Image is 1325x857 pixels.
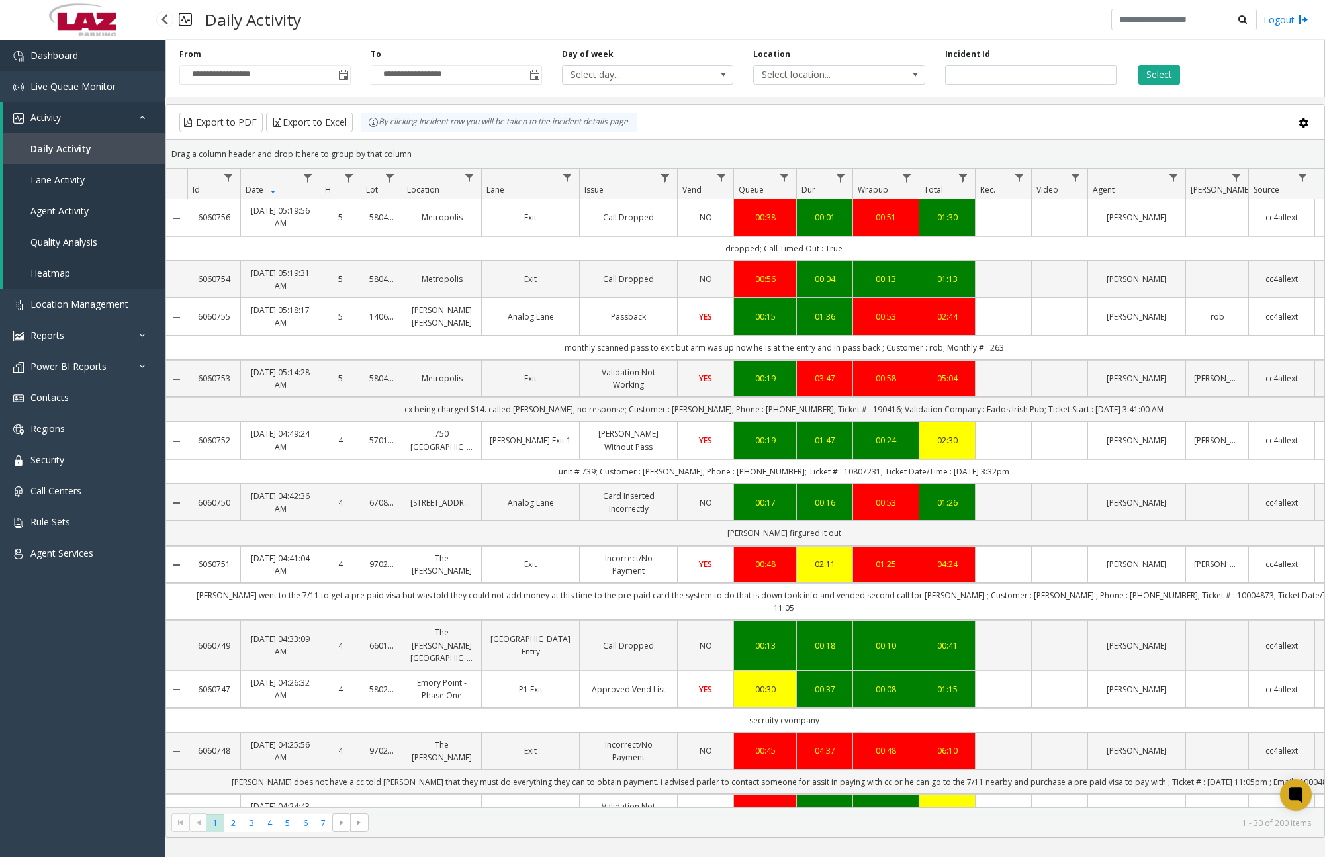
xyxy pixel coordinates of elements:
[1096,683,1177,696] a: [PERSON_NAME]
[410,552,473,577] a: The [PERSON_NAME]
[249,676,312,701] a: [DATE] 04:26:32 AM
[13,424,24,435] img: 'icon'
[861,372,911,384] div: 00:58
[861,310,911,323] a: 00:53
[700,273,712,285] span: NO
[686,273,725,285] a: NO
[490,744,571,757] a: Exit
[588,428,669,453] a: [PERSON_NAME] Without Pass
[30,329,64,341] span: Reports
[754,66,890,84] span: Select location...
[3,257,165,289] a: Heatmap
[1298,13,1308,26] img: logout
[13,518,24,528] img: 'icon'
[588,310,669,323] a: Passback
[776,169,794,187] a: Queue Filter Menu
[30,204,89,217] span: Agent Activity
[927,807,967,819] a: 02:33
[3,164,165,195] a: Lane Activity
[490,310,571,323] a: Analog Lane
[179,113,263,132] button: Export to PDF
[699,373,712,384] span: YES
[166,746,187,757] a: Collapse Details
[686,211,725,224] a: NO
[30,391,69,404] span: Contacts
[13,362,24,373] img: 'icon'
[13,82,24,93] img: 'icon'
[195,558,232,570] a: 6060751
[805,310,845,323] a: 01:36
[805,496,845,509] a: 00:16
[30,360,107,373] span: Power BI Reports
[195,744,232,757] a: 6060748
[30,236,97,248] span: Quality Analysis
[179,3,192,36] img: pageIcon
[3,102,165,133] a: Activity
[805,683,845,696] div: 00:37
[166,684,187,695] a: Collapse Details
[588,366,669,391] a: Validation Not Working
[195,310,232,323] a: 6060755
[249,366,312,391] a: [DATE] 05:14:28 AM
[249,428,312,453] a: [DATE] 04:49:24 AM
[927,273,967,285] a: 01:13
[328,683,353,696] a: 4
[195,372,232,384] a: 6060753
[1257,639,1306,652] a: cc4allext
[1257,310,1306,323] a: cc4allext
[13,455,24,466] img: 'icon'
[927,434,967,447] a: 02:30
[861,807,911,819] div: 00:19
[369,211,394,224] a: 580494
[861,211,911,224] div: 00:51
[299,169,317,187] a: Date Filter Menu
[588,211,669,224] a: Call Dropped
[410,807,473,819] a: 6311 Romaine
[328,744,353,757] a: 4
[369,807,394,819] a: 970155
[410,626,473,664] a: The [PERSON_NAME][GEOGRAPHIC_DATA]
[13,549,24,559] img: 'icon'
[1096,496,1177,509] a: [PERSON_NAME]
[753,48,790,60] label: Location
[410,428,473,453] a: 750 [GEOGRAPHIC_DATA]
[490,558,571,570] a: Exit
[490,434,571,447] a: [PERSON_NAME] Exit 1
[224,814,242,832] span: Page 2
[588,739,669,764] a: Incorrect/No Payment
[742,273,788,285] a: 00:56
[861,496,911,509] div: 00:53
[369,434,394,447] a: 570150
[30,453,64,466] span: Security
[927,496,967,509] div: 01:26
[700,745,712,756] span: NO
[742,310,788,323] div: 00:15
[1194,310,1240,323] a: rob
[30,267,70,279] span: Heatmap
[742,639,788,652] a: 00:13
[527,66,541,84] span: Toggle popup
[381,169,399,187] a: Lot Filter Menu
[700,640,712,651] span: NO
[1096,372,1177,384] a: [PERSON_NAME]
[742,683,788,696] a: 00:30
[13,486,24,497] img: 'icon'
[195,211,232,224] a: 6060756
[410,739,473,764] a: The [PERSON_NAME]
[713,169,731,187] a: Vend Filter Menu
[927,558,967,570] div: 04:24
[328,273,353,285] a: 5
[686,372,725,384] a: YES
[686,558,725,570] a: YES
[369,639,394,652] a: 660184
[410,496,473,509] a: [STREET_ADDRESS]
[166,560,187,570] a: Collapse Details
[179,48,201,60] label: From
[657,169,674,187] a: Issue Filter Menu
[805,807,845,819] div: 01:23
[805,211,845,224] div: 00:01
